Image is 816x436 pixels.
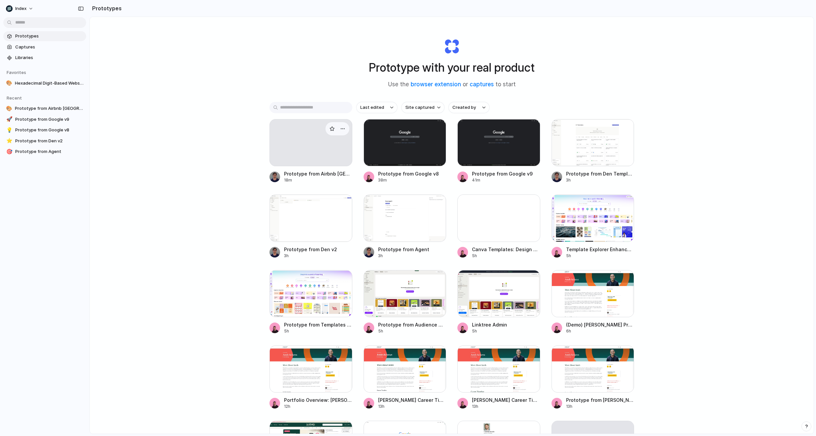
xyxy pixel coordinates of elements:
[284,403,352,409] div: 12h
[3,104,86,113] a: 🎨Prototype from Airbnb [GEOGRAPHIC_DATA] Home
[378,253,446,259] div: 3h
[472,170,540,177] span: Prototype from Google v9
[411,81,461,88] a: browser extension
[472,253,540,259] div: 5h
[3,42,86,52] a: Captures
[269,345,352,409] a: Portfolio Overview: Anish Acharya at Andreessen HorowitzPortfolio Overview: [PERSON_NAME] at [PER...
[7,70,26,75] span: Favorites
[457,270,540,334] a: Linktree AdminLinktree Admin5h
[15,80,84,87] span: Hexadecimal Digit-Based Website Demo
[378,397,446,403] span: [PERSON_NAME] Career Timeline & Portfolio Cards
[452,104,476,111] span: Created by
[6,138,13,144] div: ⭐
[284,321,352,328] span: Prototype from Templates - Canva
[3,125,86,135] a: 💡Prototype from Google v8
[388,80,516,89] span: Use the or to start
[360,104,384,111] span: Last edited
[3,114,86,124] a: 🚀Prototype from Google v9
[364,270,446,334] a: Prototype from Audience Growth & EngagementPrototype from Audience Growth & Engagement5h
[364,345,446,409] a: Anish Acharya Career Timeline & Portfolio Cards[PERSON_NAME] Career Timeline & Portfolio Cards13h
[405,104,435,111] span: Site captured
[472,177,540,183] div: 41m
[552,270,634,334] a: (Demo) Anish Acharya Profile Enhancement(Demo) [PERSON_NAME] Profile Enhancement6h
[566,321,634,328] span: (Demo) [PERSON_NAME] Profile Enhancement
[15,138,84,144] span: Prototype from Den v2
[552,194,634,258] a: Template Explorer EnhancementTemplate Explorer Enhancement5h
[566,253,634,259] div: 5h
[15,44,84,50] span: Captures
[470,81,494,88] a: captures
[457,119,540,183] a: Prototype from Google v9Prototype from Google v941m
[472,246,540,253] span: Canva Templates: Design Types Overview
[457,345,540,409] a: Anish Acharya Career Timeline & Portfolio Cards[PERSON_NAME] Career Timeline & Portfolio Cards13h
[15,105,84,112] span: Prototype from Airbnb [GEOGRAPHIC_DATA] Home
[566,177,634,183] div: 3h
[15,148,84,155] span: Prototype from Agent
[378,328,446,334] div: 5h
[284,397,352,403] span: Portfolio Overview: [PERSON_NAME] at [PERSON_NAME]
[472,403,540,409] div: 13h
[378,403,446,409] div: 13h
[552,119,634,183] a: Prototype from Den TemplatesPrototype from Den Templates3h
[284,177,352,183] div: 18m
[378,246,446,253] span: Prototype from Agent
[6,127,13,133] div: 💡
[89,4,122,12] h2: Prototypes
[284,170,352,177] span: Prototype from Airbnb [GEOGRAPHIC_DATA] Home
[566,403,634,409] div: 13h
[457,194,540,258] a: Canva Templates: Design Types OverviewCanva Templates: Design Types Overview5h
[269,119,352,183] a: Prototype from Airbnb [GEOGRAPHIC_DATA] Home18m
[378,321,446,328] span: Prototype from Audience Growth & Engagement
[566,170,634,177] span: Prototype from Den Templates
[364,119,446,183] a: Prototype from Google v8Prototype from Google v838m
[472,397,540,403] span: [PERSON_NAME] Career Timeline & Portfolio Cards
[3,31,86,41] a: Prototypes
[15,33,84,39] span: Prototypes
[566,328,634,334] div: 6h
[3,136,86,146] a: ⭐Prototype from Den v2
[364,194,446,258] a: Prototype from AgentPrototype from Agent3h
[356,102,397,113] button: Last edited
[7,95,22,101] span: Recent
[6,80,12,87] div: 🎨
[378,170,446,177] span: Prototype from Google v8
[552,345,634,409] a: Prototype from Anish Acharya at Andreessen HorowitzPrototype from [PERSON_NAME] at [PERSON_NAME]13h
[269,270,352,334] a: Prototype from Templates - CanvaPrototype from Templates - Canva5h
[3,3,37,14] button: Index
[378,177,446,183] div: 38m
[3,147,86,157] a: 🎯Prototype from Agent
[15,116,84,123] span: Prototype from Google v9
[401,102,444,113] button: Site captured
[3,78,86,88] a: 🎨Hexadecimal Digit-Based Website Demo
[448,102,490,113] button: Created by
[269,194,352,258] a: Prototype from Den v2Prototype from Den v23h
[472,321,540,328] span: Linktree Admin
[6,116,13,123] div: 🚀
[284,246,352,253] span: Prototype from Den v2
[284,253,352,259] div: 3h
[472,328,540,334] div: 5h
[15,5,27,12] span: Index
[15,54,84,61] span: Libraries
[6,148,13,155] div: 🎯
[284,328,352,334] div: 5h
[369,59,535,76] h1: Prototype with your real product
[566,246,634,253] span: Template Explorer Enhancement
[566,397,634,403] span: Prototype from [PERSON_NAME] at [PERSON_NAME]
[6,105,12,112] div: 🎨
[3,53,86,63] a: Libraries
[15,127,84,133] span: Prototype from Google v8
